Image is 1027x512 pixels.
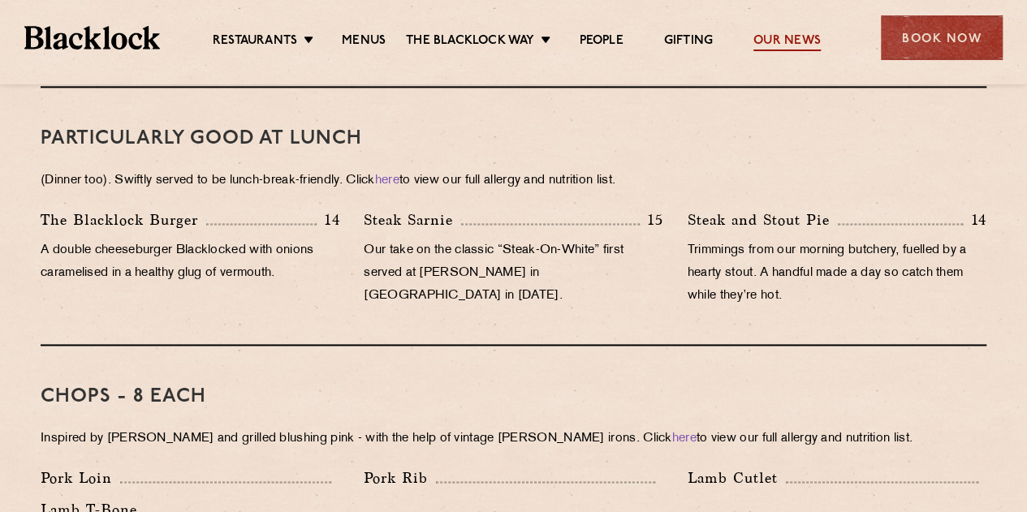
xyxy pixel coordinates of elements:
p: A double cheeseburger Blacklocked with onions caramelised in a healthy glug of vermouth. [41,239,339,285]
p: Our take on the classic “Steak-On-White” first served at [PERSON_NAME] in [GEOGRAPHIC_DATA] in [D... [364,239,662,308]
p: Trimmings from our morning butchery, fuelled by a hearty stout. A handful made a day so catch the... [688,239,986,308]
a: People [579,33,623,51]
p: 15 [640,209,663,230]
h3: PARTICULARLY GOOD AT LUNCH [41,128,986,149]
a: Menus [342,33,386,51]
p: (Dinner too). Swiftly served to be lunch-break-friendly. Click to view our full allergy and nutri... [41,170,986,192]
p: Lamb Cutlet [688,467,786,489]
p: 14 [317,209,340,230]
p: Pork Rib [364,467,436,489]
p: Pork Loin [41,467,120,489]
a: here [672,432,697,445]
a: Restaurants [213,33,297,51]
p: Steak Sarnie [364,209,461,231]
img: BL_Textured_Logo-footer-cropped.svg [24,26,160,49]
a: The Blacklock Way [406,33,534,51]
h3: Chops - 8 each [41,386,986,407]
p: Steak and Stout Pie [688,209,838,231]
p: Inspired by [PERSON_NAME] and grilled blushing pink - with the help of vintage [PERSON_NAME] iron... [41,428,986,450]
p: The Blacklock Burger [41,209,206,231]
a: Our News [753,33,821,51]
a: here [375,174,399,187]
p: 14 [963,209,986,230]
a: Gifting [664,33,713,51]
div: Book Now [881,15,1003,60]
